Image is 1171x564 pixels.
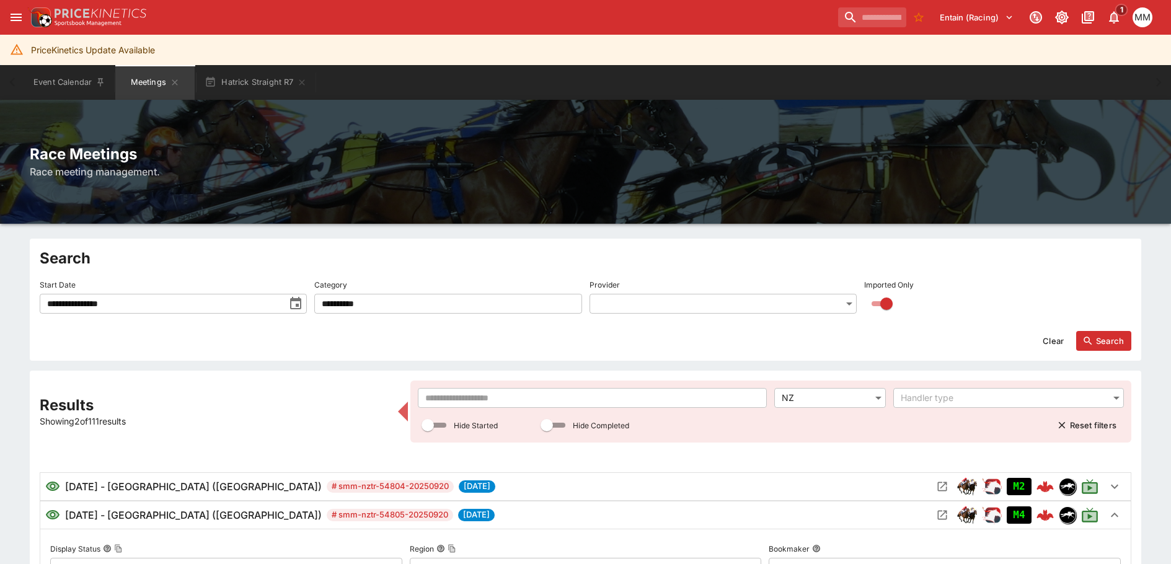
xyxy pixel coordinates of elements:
[932,477,952,496] button: Open Meeting
[864,280,914,290] p: Imported Only
[114,544,123,553] button: Copy To Clipboard
[1115,4,1128,16] span: 1
[40,249,1131,268] h2: Search
[45,508,60,522] svg: Visible
[838,7,906,27] input: search
[459,480,495,493] span: [DATE]
[901,392,1104,404] div: Handler type
[40,415,391,428] p: Showing 2 of 111 results
[1081,506,1098,524] svg: Live
[40,280,76,290] p: Start Date
[590,280,620,290] p: Provider
[1059,478,1076,495] img: nztr.png
[1059,478,1076,495] div: nztr
[448,544,456,553] button: Copy To Clipboard
[1103,6,1125,29] button: Notifications
[1051,6,1073,29] button: Toggle light/dark mode
[1025,6,1047,29] button: Connected to PK
[769,544,810,554] p: Bookmaker
[327,509,453,521] span: # smm-nztr-54805-20250920
[932,505,952,525] button: Open Meeting
[30,144,1141,164] h2: Race Meetings
[957,505,977,525] div: horse_racing
[27,5,52,30] img: PriceKinetics Logo
[1007,506,1032,524] div: Imported to Jetbet as CLOSE
[1081,478,1098,495] svg: Live
[197,65,314,100] button: Hatrick Straight R7
[314,280,347,290] p: Category
[1059,507,1076,523] img: nztr.png
[1036,506,1054,524] img: logo-cerberus--red.svg
[573,420,629,431] p: Hide Completed
[410,544,434,554] p: Region
[1076,331,1131,351] button: Search
[40,395,391,415] h2: Results
[50,544,100,554] p: Display Status
[1077,6,1099,29] button: Documentation
[909,7,929,27] button: No Bookmarks
[1035,331,1071,351] button: Clear
[436,544,445,553] button: RegionCopy To Clipboard
[957,477,977,496] div: horse_racing
[327,480,454,493] span: # smm-nztr-54804-20250920
[812,544,821,553] button: Bookmaker
[55,20,122,26] img: Sportsbook Management
[982,505,1002,525] div: ParallelRacing Handler
[982,477,1002,496] img: racing.png
[458,509,495,521] span: [DATE]
[26,65,113,100] button: Event Calendar
[982,477,1002,496] div: ParallelRacing Handler
[1059,506,1076,524] div: nztr
[55,9,146,18] img: PriceKinetics
[774,388,886,408] div: NZ
[454,420,498,431] p: Hide Started
[45,479,60,494] svg: Visible
[1129,4,1156,31] button: Michela Marris
[65,508,322,522] h6: [DATE] - [GEOGRAPHIC_DATA] ([GEOGRAPHIC_DATA])
[1050,415,1124,435] button: Reset filters
[30,164,1141,179] h6: Race meeting management.
[65,479,322,494] h6: [DATE] - [GEOGRAPHIC_DATA] ([GEOGRAPHIC_DATA])
[1007,478,1032,495] div: Imported to Jetbet as CLOSE
[1036,478,1054,495] img: logo-cerberus--red.svg
[285,293,307,315] button: toggle date time picker
[115,65,195,100] button: Meetings
[103,544,112,553] button: Display StatusCopy To Clipboard
[957,505,977,525] img: horse_racing.png
[932,7,1021,27] button: Select Tenant
[982,505,1002,525] img: racing.png
[31,38,155,61] div: PriceKinetics Update Available
[957,477,977,496] img: horse_racing.png
[1133,7,1152,27] div: Michela Marris
[5,6,27,29] button: open drawer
